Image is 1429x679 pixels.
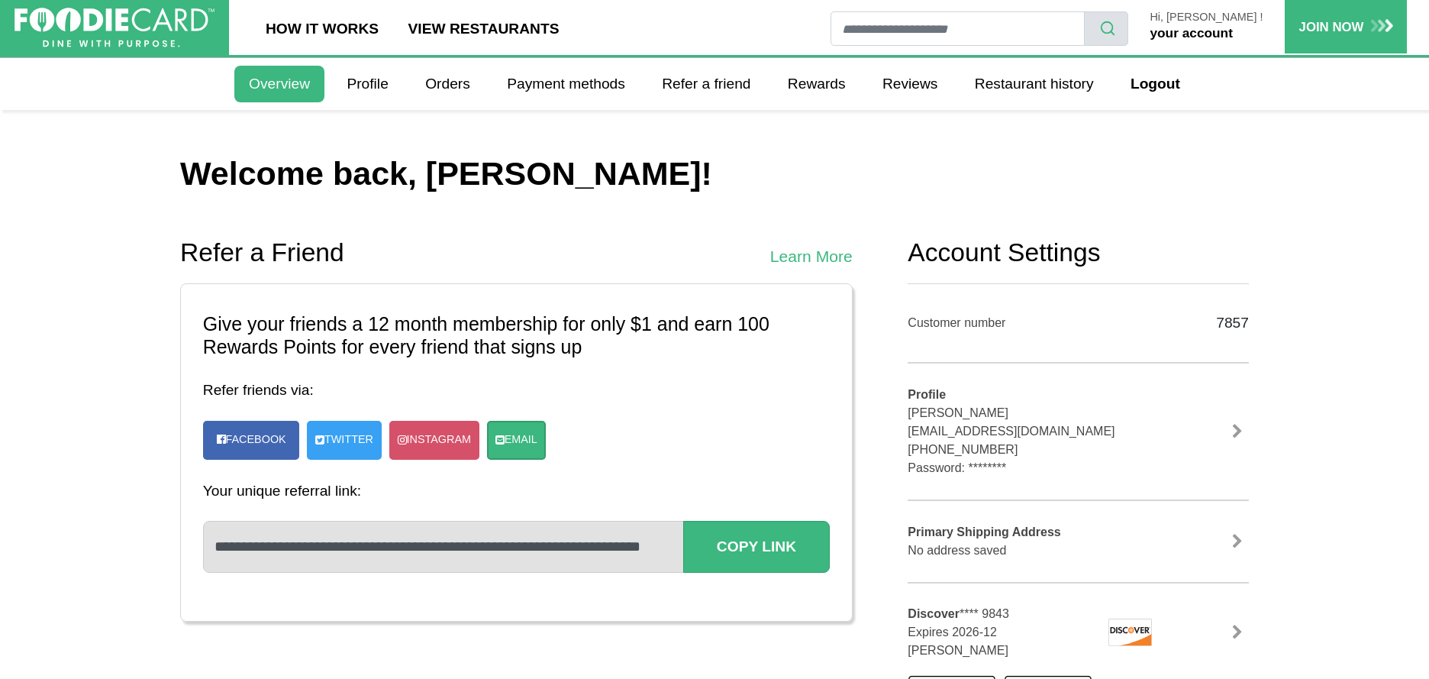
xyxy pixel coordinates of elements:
div: **** 9843 Expires 2026-12 [PERSON_NAME] [896,605,1096,660]
span: Facebook [226,433,286,445]
a: Refer a friend [647,66,766,102]
span: No address saved [908,544,1006,557]
a: Profile [332,66,403,102]
a: Twitter [307,421,382,460]
span: Instagram [407,432,471,448]
a: Rewards [773,66,860,102]
a: Learn More [770,244,853,269]
span: Twitter [324,432,373,448]
b: Discover [908,607,960,620]
a: Overview [234,66,324,102]
h2: Account Settings [908,238,1249,268]
div: 7857 [1175,306,1249,340]
a: Facebook [210,425,293,455]
p: Hi, [PERSON_NAME] ! [1150,11,1263,24]
h4: Your unique referral link: [203,482,830,500]
a: Payment methods [492,66,640,102]
h3: Give your friends a 12 month membership for only $1 and earn 100 Rewards Points for every friend ... [203,313,830,359]
img: discover.png [1108,619,1152,646]
div: [PERSON_NAME] [EMAIL_ADDRESS][DOMAIN_NAME] [PHONE_NUMBER] Password: ******** [908,386,1152,477]
input: restaurant search [831,11,1085,46]
a: Email [487,421,546,460]
h4: Refer friends via: [203,381,830,399]
div: Customer number [908,314,1152,332]
span: Email [505,432,537,448]
a: Reviews [868,66,953,102]
h2: Refer a Friend [180,238,344,268]
a: Instagram [389,421,479,460]
a: your account [1150,25,1232,40]
b: Profile [908,388,946,401]
img: FoodieCard; Eat, Drink, Save, Donate [15,8,215,48]
a: Orders [411,66,485,102]
a: Logout [1116,66,1195,102]
b: Primary Shipping Address [908,525,1060,538]
button: Copy Link [683,521,830,572]
h1: Welcome back, [PERSON_NAME]! [180,154,1249,194]
a: Restaurant history [960,66,1108,102]
button: search [1084,11,1128,46]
